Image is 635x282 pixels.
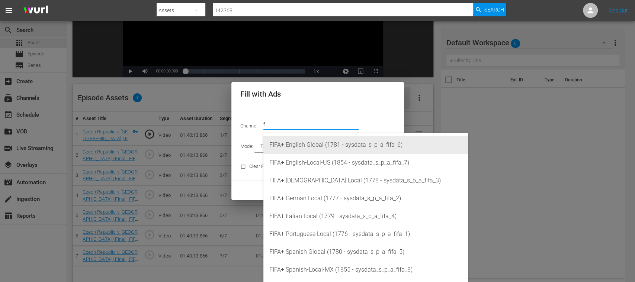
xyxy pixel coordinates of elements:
[236,137,400,157] div: Mode:
[269,172,462,189] div: FIFA+ [DEMOGRAPHIC_DATA] Local (1778 - sysdata_s_p_a_fifa_3)
[18,2,54,19] img: ans4CAIJ8jUAAAAAAAAAAAAAAAAAAAAAAAAgQb4GAAAAAAAAAAAAAAAAAAAAAAAAJMjXAAAAAAAAAAAAAAAAAAAAAAAAgAT5G...
[269,261,462,279] div: FIFA+ Spanish-Local-MX (1855 - sysdata_s_p_a_fifa_8)
[269,225,462,243] div: FIFA+ Portuguese Local (1776 - sysdata_s_p_a_fifa_1)
[269,189,462,207] div: FIFA+ German Local (1777 - sysdata_s_p_a_fifa_2)
[269,154,462,172] div: FIFA+ English-Local-US (1854 - sysdata_s_p_a_fifa_7)
[269,243,462,261] div: FIFA+ Spanish Global (1780 - sysdata_s_p_a_fifa_5)
[240,88,395,100] h2: Fill with Ads
[269,136,462,154] div: FIFA+ English Global (1781 - sysdata_s_p_a_fifa_6)
[609,7,628,13] a: Sign Out
[484,3,504,16] span: Search
[4,6,13,15] span: menu
[240,123,263,129] span: Channel:
[254,142,302,152] div: Target Duration
[269,207,462,225] div: FIFA+ Italian Local (1779 - sysdata_s_p_a_fifa_4)
[236,157,341,176] div: Clear Promos Manually Added To Episode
